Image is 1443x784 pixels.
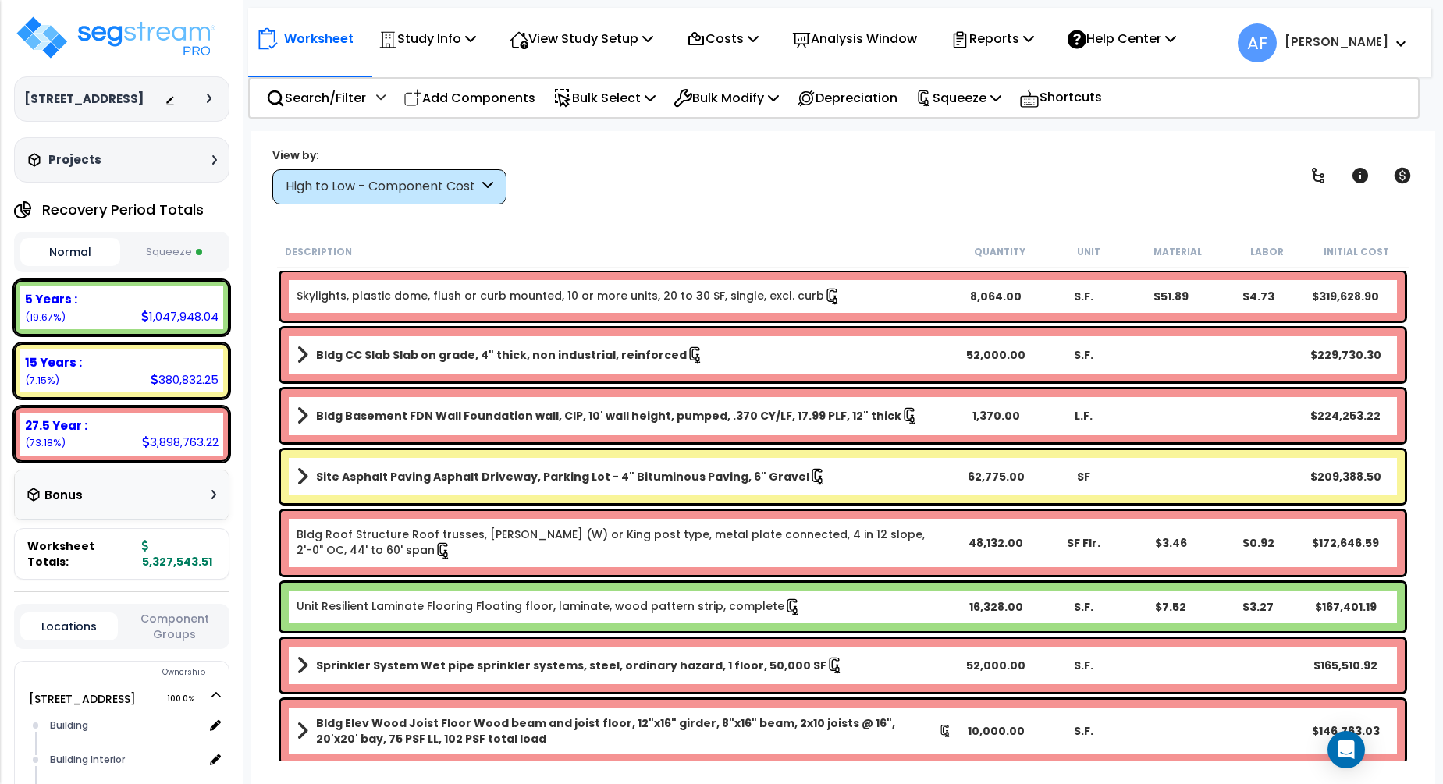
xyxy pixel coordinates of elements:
[395,80,544,116] div: Add Components
[952,347,1040,363] div: 52,000.00
[141,308,219,325] div: 1,047,948.04
[29,691,136,707] a: [STREET_ADDRESS] 100.0%
[915,87,1001,108] p: Squeeze
[48,152,101,168] h3: Projects
[1215,599,1303,615] div: $3.27
[316,658,826,673] b: Sprinkler System Wet pipe sprinkler systems, steel, ordinary hazard, 1 floor, 50,000 SF
[297,288,841,305] a: Individual Item
[952,599,1040,615] div: 16,328.00
[1303,469,1390,484] div: $209,388.50
[124,239,224,266] button: Squeeze
[1303,599,1390,615] div: $167,401.19
[316,469,809,484] b: Site Asphalt Paving Asphalt Driveway, Parking Lot - 4" Bituminous Paving, 6" Gravel
[1303,408,1390,424] div: $224,253.22
[379,28,476,49] p: Study Info
[1250,246,1284,258] small: Labor
[25,291,77,307] b: 5 Years :
[952,408,1040,424] div: 1,370.00
[297,715,952,747] a: Assembly Title
[1077,246,1100,258] small: Unit
[126,610,223,643] button: Component Groups
[1040,347,1127,363] div: S.F.
[1040,723,1127,739] div: S.F.
[1238,23,1277,62] span: AF
[20,612,118,640] button: Locations
[167,690,208,708] span: 100.0%
[1285,34,1388,50] b: [PERSON_NAME]
[1303,347,1390,363] div: $229,730.30
[510,28,653,49] p: View Study Setup
[1303,289,1390,304] div: $319,628.90
[297,598,801,615] a: Individual Item
[46,750,204,769] div: Building Interior
[142,538,212,569] b: 5,327,543.51
[27,538,136,569] span: Worksheet Totals:
[25,436,66,449] small: 73.18125535121158%
[297,344,952,366] a: Assembly Title
[1019,87,1102,109] p: Shortcuts
[1324,246,1389,258] small: Initial Cost
[1327,731,1365,768] div: Open Intercom Messenger
[25,310,66,324] small: 19.670379754439583%
[1040,658,1127,673] div: S.F.
[1068,28,1176,49] p: Help Center
[25,417,87,434] b: 27.5 Year :
[297,527,952,559] a: Individual Item
[553,87,656,108] p: Bulk Select
[297,655,952,676] a: Assembly Title
[46,663,229,682] div: Ownership
[316,347,687,363] b: Bldg CC Slab Slab on grade, 4" thick, non industrial, reinforced
[403,87,535,108] p: Add Components
[316,408,901,424] b: Bldg Basement FDN Wall Foundation wall, CIP, 10' wall height, pumped, .370 CY/LF, 17.99 PLF, 12" ...
[788,80,906,116] div: Depreciation
[1127,535,1214,551] div: $3.46
[142,434,219,450] div: 3,898,763.22
[42,202,204,218] h4: Recovery Period Totals
[1040,289,1127,304] div: S.F.
[792,28,917,49] p: Analysis Window
[151,371,219,388] div: 380,832.25
[952,289,1040,304] div: 8,064.00
[297,466,952,488] a: Assembly Title
[1303,535,1390,551] div: $172,646.59
[266,87,366,108] p: Search/Filter
[952,469,1040,484] div: 62,775.00
[1303,658,1390,673] div: $165,510.92
[46,716,204,735] div: Building
[25,354,82,371] b: 15 Years :
[1040,535,1127,551] div: SF Flr.
[44,489,83,502] h3: Bonus
[951,28,1034,49] p: Reports
[1011,79,1111,117] div: Shortcuts
[14,14,217,61] img: logo_pro_r.png
[1303,723,1390,739] div: $146,763.03
[1153,246,1202,258] small: Material
[674,87,779,108] p: Bulk Modify
[20,238,120,266] button: Normal
[297,405,952,427] a: Assembly Title
[25,374,59,387] small: 7.14836489434884%
[286,178,478,196] div: High to Low - Component Cost
[1040,599,1127,615] div: S.F.
[1040,469,1127,484] div: SF
[974,246,1025,258] small: Quantity
[952,658,1040,673] div: 52,000.00
[285,246,352,258] small: Description
[1127,599,1214,615] div: $7.52
[316,715,939,747] b: Bldg Elev Wood Joist Floor Wood beam and joist floor, 12"x16" girder, 8"x16" beam, 2x10 joists @ ...
[797,87,897,108] p: Depreciation
[1040,408,1127,424] div: L.F.
[1215,535,1303,551] div: $0.92
[1127,289,1214,304] div: $51.89
[687,28,759,49] p: Costs
[284,28,354,49] p: Worksheet
[24,91,144,107] h3: [STREET_ADDRESS]
[272,147,506,163] div: View by:
[952,723,1040,739] div: 10,000.00
[1215,289,1303,304] div: $4.73
[952,535,1040,551] div: 48,132.00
